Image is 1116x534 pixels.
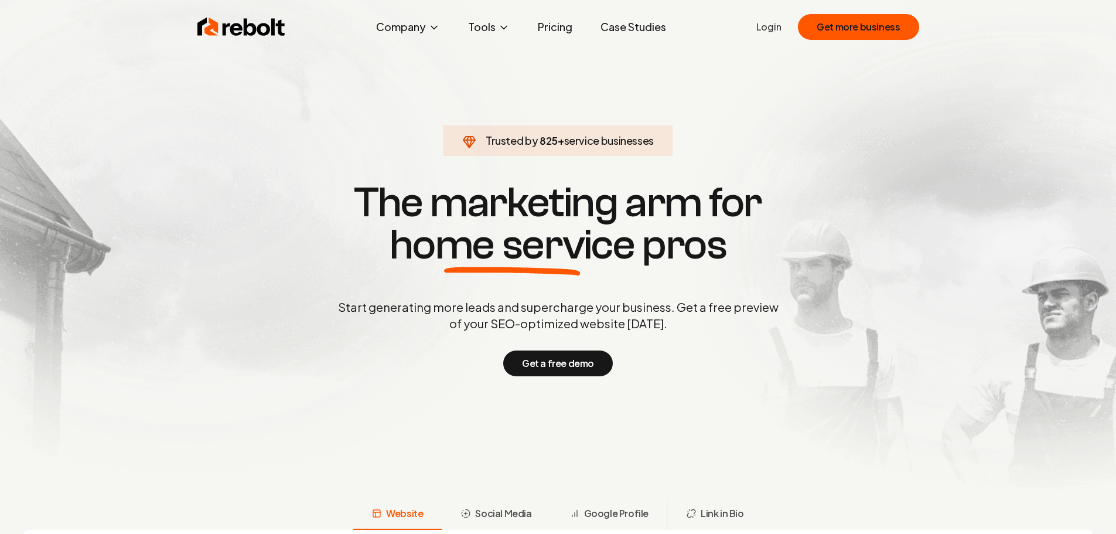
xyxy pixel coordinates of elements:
span: Website [386,506,423,521]
button: Company [367,15,449,39]
p: Start generating more leads and supercharge your business. Get a free preview of your SEO-optimiz... [336,299,781,332]
button: Google Profile [551,499,667,530]
span: Google Profile [584,506,649,521]
span: Link in Bio [701,506,744,521]
button: Get a free demo [503,351,613,376]
span: + [558,134,564,147]
button: Get more business [798,14,919,40]
button: Social Media [442,499,550,530]
button: Website [353,499,442,530]
button: Link in Bio [667,499,763,530]
span: service businesses [564,134,654,147]
span: 825 [540,132,558,149]
span: Social Media [475,506,531,521]
a: Pricing [528,15,582,39]
span: Trusted by [486,134,538,147]
button: Tools [459,15,519,39]
span: home service [390,224,635,266]
a: Case Studies [591,15,675,39]
a: Login [756,20,781,34]
h1: The marketing arm for pros [277,182,839,266]
img: Rebolt Logo [197,15,285,39]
